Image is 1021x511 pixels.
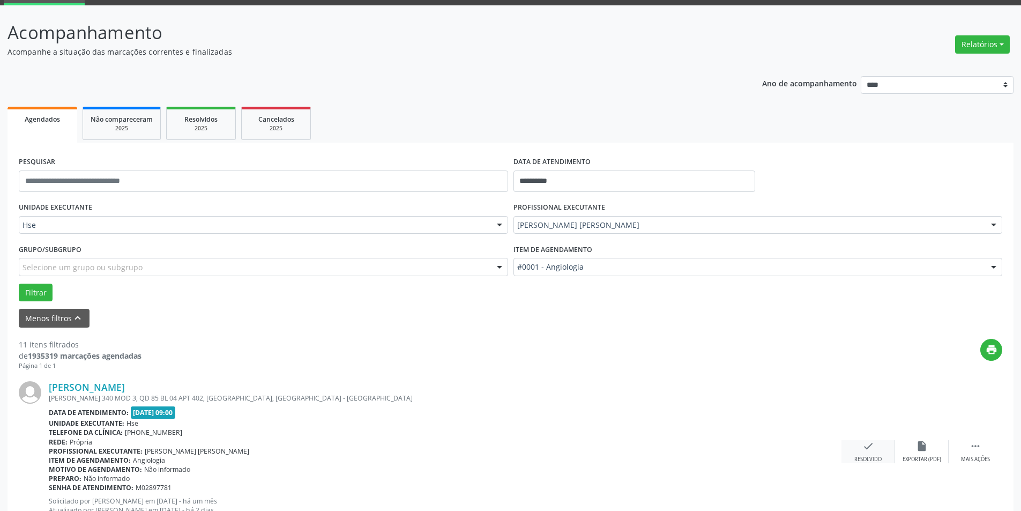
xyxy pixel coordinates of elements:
[955,35,1010,54] button: Relatórios
[970,440,981,452] i: 
[8,19,712,46] p: Acompanhamento
[126,419,138,428] span: Hse
[258,115,294,124] span: Cancelados
[249,124,303,132] div: 2025
[19,199,92,216] label: UNIDADE EXECUTANTE
[125,428,182,437] span: [PHONE_NUMBER]
[862,440,874,452] i: check
[916,440,928,452] i: insert_drive_file
[72,312,84,324] i: keyboard_arrow_up
[145,447,249,456] span: [PERSON_NAME] [PERSON_NAME]
[84,474,130,483] span: Não informado
[517,262,981,272] span: #0001 - Angiologia
[961,456,990,463] div: Mais ações
[49,465,142,474] b: Motivo de agendamento:
[91,124,153,132] div: 2025
[49,428,123,437] b: Telefone da clínica:
[49,408,129,417] b: Data de atendimento:
[19,284,53,302] button: Filtrar
[49,483,133,492] b: Senha de atendimento:
[19,154,55,171] label: PESQUISAR
[513,241,592,258] label: Item de agendamento
[49,381,125,393] a: [PERSON_NAME]
[28,351,141,361] strong: 1935319 marcações agendadas
[131,406,176,419] span: [DATE] 09:00
[91,115,153,124] span: Não compareceram
[513,154,591,171] label: DATA DE ATENDIMENTO
[174,124,228,132] div: 2025
[23,220,486,231] span: Hse
[49,394,841,403] div: [PERSON_NAME] 340 MOD 3, QD 85 BL 04 APT 402, [GEOGRAPHIC_DATA], [GEOGRAPHIC_DATA] - [GEOGRAPHIC_...
[986,344,997,356] i: print
[23,262,143,273] span: Selecione um grupo ou subgrupo
[517,220,981,231] span: [PERSON_NAME] [PERSON_NAME]
[980,339,1002,361] button: print
[184,115,218,124] span: Resolvidos
[19,361,141,371] div: Página 1 de 1
[25,115,60,124] span: Agendados
[8,46,712,57] p: Acompanhe a situação das marcações correntes e finalizadas
[19,381,41,404] img: img
[19,309,90,328] button: Menos filtroskeyboard_arrow_up
[133,456,165,465] span: Angiologia
[903,456,941,463] div: Exportar (PDF)
[513,199,605,216] label: PROFISSIONAL EXECUTANTE
[49,419,124,428] b: Unidade executante:
[762,76,857,90] p: Ano de acompanhamento
[70,438,92,447] span: Própria
[144,465,190,474] span: Não informado
[49,447,143,456] b: Profissional executante:
[49,456,131,465] b: Item de agendamento:
[49,474,81,483] b: Preparo:
[854,456,882,463] div: Resolvido
[49,438,68,447] b: Rede:
[19,241,81,258] label: Grupo/Subgrupo
[136,483,172,492] span: M02897781
[19,350,141,361] div: de
[19,339,141,350] div: 11 itens filtrados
